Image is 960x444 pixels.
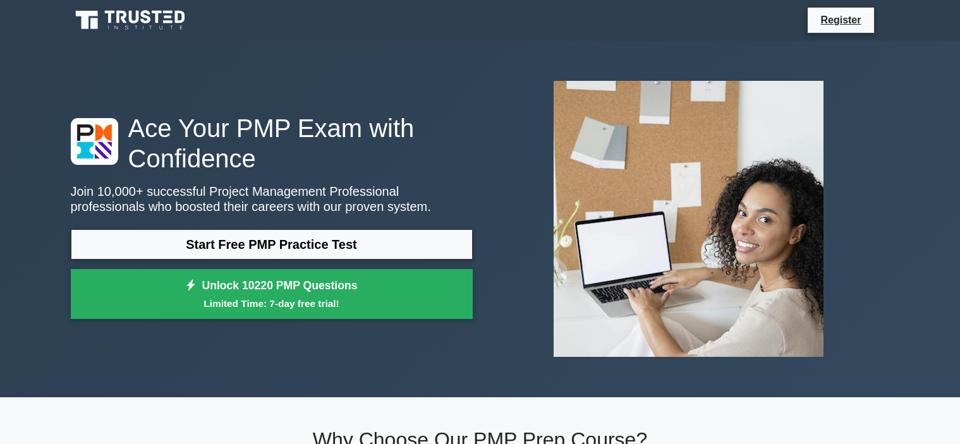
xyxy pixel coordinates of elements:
[71,269,473,320] a: Unlock 10220 PMP QuestionsLimited Time: 7-day free trial!
[71,229,473,260] a: Start Free PMP Practice Test
[87,296,457,311] small: Limited Time: 7-day free trial!
[71,113,473,174] h1: Ace Your PMP Exam with Confidence
[813,12,868,28] a: Register
[71,184,473,214] p: Join 10,000+ successful Project Management Professional professionals who boosted their careers w...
